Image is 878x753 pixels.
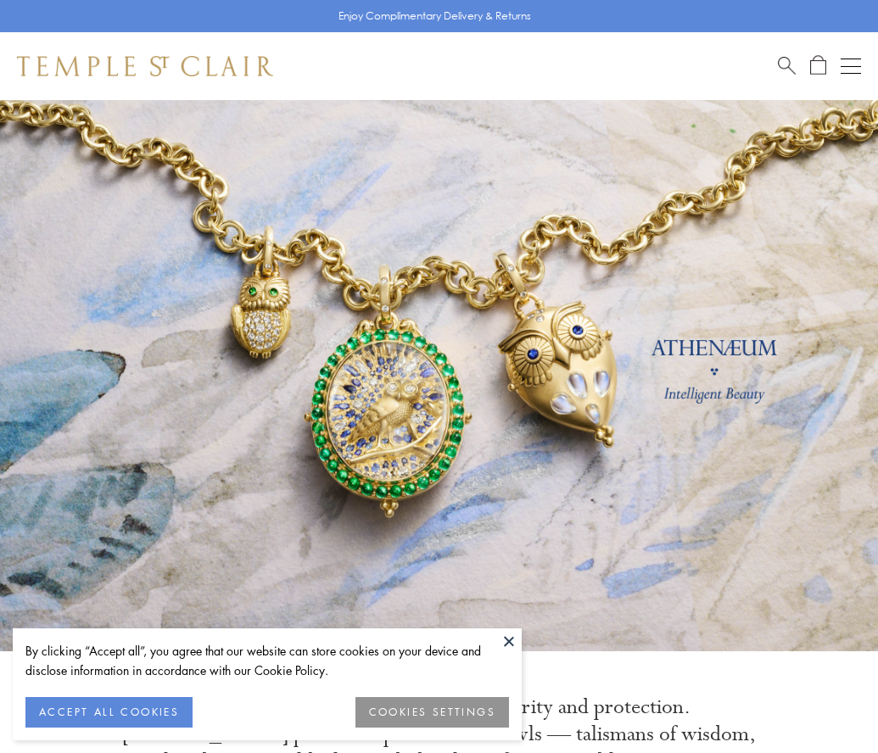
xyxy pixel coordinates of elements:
[841,56,861,76] button: Open navigation
[810,55,826,76] a: Open Shopping Bag
[25,697,193,728] button: ACCEPT ALL COOKIES
[355,697,509,728] button: COOKIES SETTINGS
[338,8,531,25] p: Enjoy Complimentary Delivery & Returns
[25,641,509,680] div: By clicking “Accept all”, you agree that our website can store cookies on your device and disclos...
[17,56,273,76] img: Temple St. Clair
[778,55,796,76] a: Search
